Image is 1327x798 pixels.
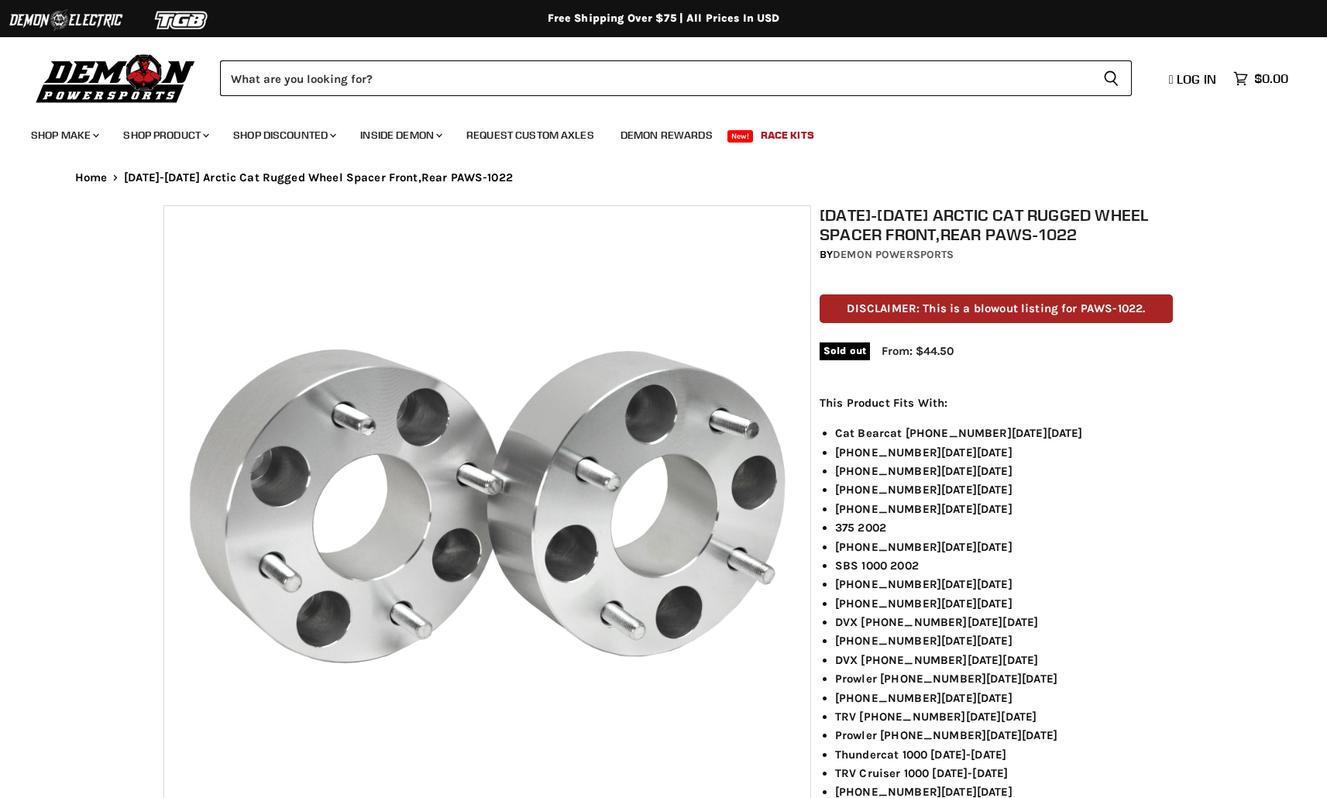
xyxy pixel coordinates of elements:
[835,518,1173,537] li: 375 2002
[835,462,1173,480] li: [PHONE_NUMBER][DATE][DATE]
[220,60,1132,96] form: Product
[835,726,1173,745] li: Prowler [PHONE_NUMBER][DATE][DATE]
[19,113,1284,151] ul: Main menu
[220,60,1091,96] input: Search
[835,556,1173,575] li: SBS 1000 2002
[1226,67,1296,90] a: $0.00
[882,344,954,358] span: From: $44.50
[835,745,1173,764] li: Thundercat 1000 [DATE]-[DATE]
[835,651,1173,669] li: DVX [PHONE_NUMBER][DATE][DATE]
[222,119,346,151] a: Shop Discounted
[44,171,1284,184] nav: Breadcrumbs
[835,500,1173,518] li: [PHONE_NUMBER][DATE][DATE]
[455,119,606,151] a: Request Custom Axles
[124,5,240,35] img: TGB Logo 2
[820,342,870,359] span: Sold out
[124,171,513,184] span: [DATE]-[DATE] Arctic Cat Rugged Wheel Spacer Front,Rear PAWS-1022
[112,119,218,151] a: Shop Product
[835,707,1173,726] li: TRV [PHONE_NUMBER][DATE][DATE]
[44,12,1284,26] div: Free Shipping Over $75 | All Prices In USD
[835,613,1173,631] li: DVX [PHONE_NUMBER][DATE][DATE]
[349,119,452,151] a: Inside Demon
[75,171,108,184] a: Home
[833,248,954,261] a: Demon Powersports
[835,764,1173,783] li: TRV Cruiser 1000 [DATE]-[DATE]
[609,119,724,151] a: Demon Rewards
[835,575,1173,593] li: [PHONE_NUMBER][DATE][DATE]
[727,130,754,143] span: New!
[820,205,1173,244] h1: [DATE]-[DATE] Arctic Cat Rugged Wheel Spacer Front,Rear PAWS-1022
[1254,71,1288,86] span: $0.00
[835,689,1173,707] li: [PHONE_NUMBER][DATE][DATE]
[19,119,108,151] a: Shop Make
[1091,60,1132,96] button: Search
[1177,71,1216,87] span: Log in
[835,443,1173,462] li: [PHONE_NUMBER][DATE][DATE]
[835,594,1173,613] li: [PHONE_NUMBER][DATE][DATE]
[820,294,1173,323] p: DISCLAIMER: This is a blowout listing for PAWS-1022.
[1162,72,1226,86] a: Log in
[749,119,826,151] a: Race Kits
[835,631,1173,650] li: [PHONE_NUMBER][DATE][DATE]
[8,5,124,35] img: Demon Electric Logo 2
[835,424,1173,442] li: Cat Bearcat [PHONE_NUMBER][DATE][DATE]
[835,480,1173,499] li: [PHONE_NUMBER][DATE][DATE]
[820,394,1173,412] p: This Product Fits With:
[820,246,1173,263] div: by
[31,50,201,105] img: Demon Powersports
[835,538,1173,556] li: [PHONE_NUMBER][DATE][DATE]
[835,669,1173,688] li: Prowler [PHONE_NUMBER][DATE][DATE]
